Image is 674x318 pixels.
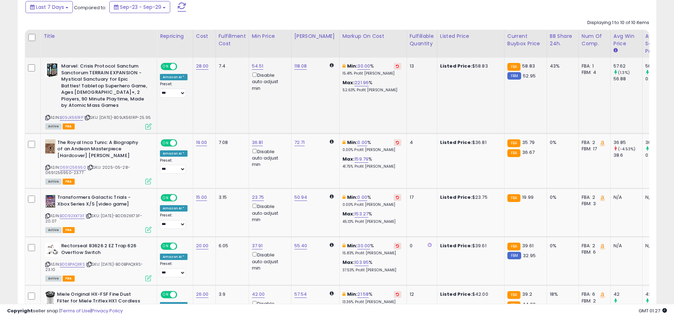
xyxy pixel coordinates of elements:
span: Last 7 Days [36,4,64,11]
div: Avg Selling Price [645,33,671,55]
div: N/A [613,243,637,249]
span: ON [161,195,170,201]
div: Fulfillable Quantity [410,33,434,47]
b: Min: [347,242,358,249]
p: 52.63% Profit [PERSON_NAME] [342,88,401,93]
div: N/A [645,194,669,201]
b: Listed Price: [440,63,472,69]
div: $42.00 [440,291,499,297]
div: N/A [645,243,669,249]
a: 72.71 [294,139,305,146]
div: Cost [196,33,213,40]
a: 0.00 [357,139,367,146]
div: 7.4 [219,63,243,69]
div: 56.52 [645,63,674,69]
span: FBA [63,276,75,282]
span: | SKU: 2025-05-28-0691256950-23.77 [45,164,130,175]
span: 52.95 [523,73,536,79]
div: FBA: 1 [582,63,605,69]
div: Num of Comp. [582,33,607,47]
div: 13 [410,63,432,69]
a: 28.00 [196,63,209,70]
small: Avg Win Price. [613,47,618,54]
div: 6.05 [219,243,243,249]
div: Markup on Cost [342,33,404,40]
div: % [342,211,401,224]
a: B09JK561RP [60,115,83,121]
div: % [342,156,401,169]
b: Max: [342,79,355,86]
span: ON [161,292,170,298]
div: 7.08 [219,139,243,146]
div: BB Share 24h. [550,33,576,47]
div: FBM: 4 [582,69,605,76]
a: 30.00 [357,63,370,70]
div: Title [44,33,154,40]
span: ON [161,140,170,146]
a: B0D92XX73F [60,213,85,219]
div: Disable auto adjust min [252,148,286,168]
div: Repricing [160,33,190,40]
div: % [342,139,401,152]
a: 15.00 [196,194,207,201]
a: 153.27 [355,210,368,218]
a: 30.00 [357,242,370,249]
div: 0 [645,152,674,158]
span: 36.67 [522,149,535,156]
div: Avg Win Price [613,33,639,47]
span: ON [161,243,170,249]
img: 31aWYciC-HL._SL40_.jpg [45,243,59,257]
b: Listed Price: [440,291,472,297]
b: Marvel: Crisis Protocol Sanctum Sanctorum TERRAIN EXPANSION - Mystical Sanctuary for Epic Battles... [61,63,147,111]
a: 42.00 [252,291,265,298]
div: Disable auto adjust min [252,202,286,223]
div: 0% [550,139,573,146]
div: ASIN: [45,243,151,281]
small: FBA [507,63,520,71]
b: Listed Price: [440,194,472,201]
a: 159.79 [355,156,368,163]
div: 18% [550,291,573,297]
a: 21.58 [357,291,369,298]
div: 38.6 [613,152,642,158]
div: $58.83 [440,63,499,69]
a: 36.81 [252,139,263,146]
b: Rectorseal 83626 2 EZ Trap 626 Overflow Switch [61,243,147,258]
span: ON [161,64,170,70]
a: 103.95 [355,259,369,266]
div: Preset: [160,82,188,98]
span: 32.95 [523,252,536,259]
small: FBM [507,252,521,259]
div: FBA: 6 [582,291,605,297]
div: 0 [410,243,432,249]
a: 50.94 [294,194,307,201]
div: [PERSON_NAME] [294,33,336,40]
div: Displaying 1 to 10 of 10 items [587,19,649,26]
div: Amazon AI * [160,150,188,157]
span: OFF [176,195,188,201]
div: 42 [613,291,642,297]
a: B00BPAQXRS [60,261,85,267]
div: Disable auto adjust min [252,71,286,92]
span: FBA [63,227,75,233]
b: Min: [347,63,358,69]
div: % [342,259,401,272]
div: 0% [550,194,573,201]
p: 0.00% Profit [PERSON_NAME] [342,202,401,207]
div: $23.75 [440,194,499,201]
div: Fulfillment Cost [219,33,246,47]
div: 56.88 [613,76,642,82]
div: 4 [410,139,432,146]
div: FBM: 17 [582,146,605,152]
div: % [342,80,401,93]
b: The Royal Inca Tunic: A Biography of an Andean Masterpiece [Hardcover] [PERSON_NAME] [57,139,143,161]
small: FBM [507,72,521,80]
a: 57.54 [294,291,307,298]
div: 0 [645,76,674,82]
span: Sep-23 - Sep-29 [120,4,161,11]
div: Amazon AI * [160,254,188,260]
b: Min: [347,194,358,201]
img: 51Fw19Ipt2L._SL40_.jpg [45,139,56,154]
span: 39.2 [522,291,532,297]
div: Amazon AI * [160,74,188,80]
